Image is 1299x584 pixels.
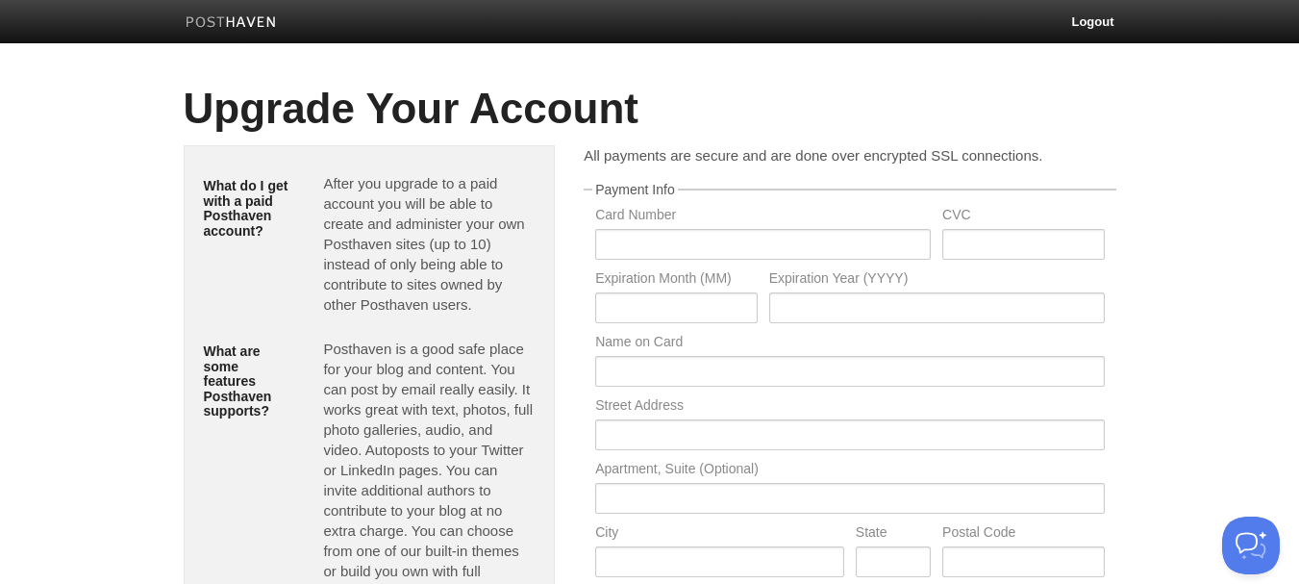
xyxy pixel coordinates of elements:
[584,145,1115,165] p: All payments are secure and are done over encrypted SSL connections.
[595,462,1104,480] label: Apartment, Suite (Optional)
[595,398,1104,417] label: Street Address
[856,525,931,544] label: State
[204,179,295,239] h5: What do I get with a paid Posthaven account?
[323,173,535,315] p: After you upgrade to a paid account you will be able to create and administer your own Posthaven ...
[595,271,757,290] label: Expiration Month (MM)
[184,86,1116,132] h1: Upgrade Your Account
[186,16,277,31] img: Posthaven-bar
[592,183,678,196] legend: Payment Info
[942,525,1104,544] label: Postal Code
[1222,517,1280,574] iframe: Help Scout Beacon - Open
[204,344,295,419] h5: What are some features Posthaven supports?
[595,525,844,544] label: City
[595,335,1104,353] label: Name on Card
[595,208,931,226] label: Card Number
[769,271,1105,290] label: Expiration Year (YYYY)
[942,208,1104,226] label: CVC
